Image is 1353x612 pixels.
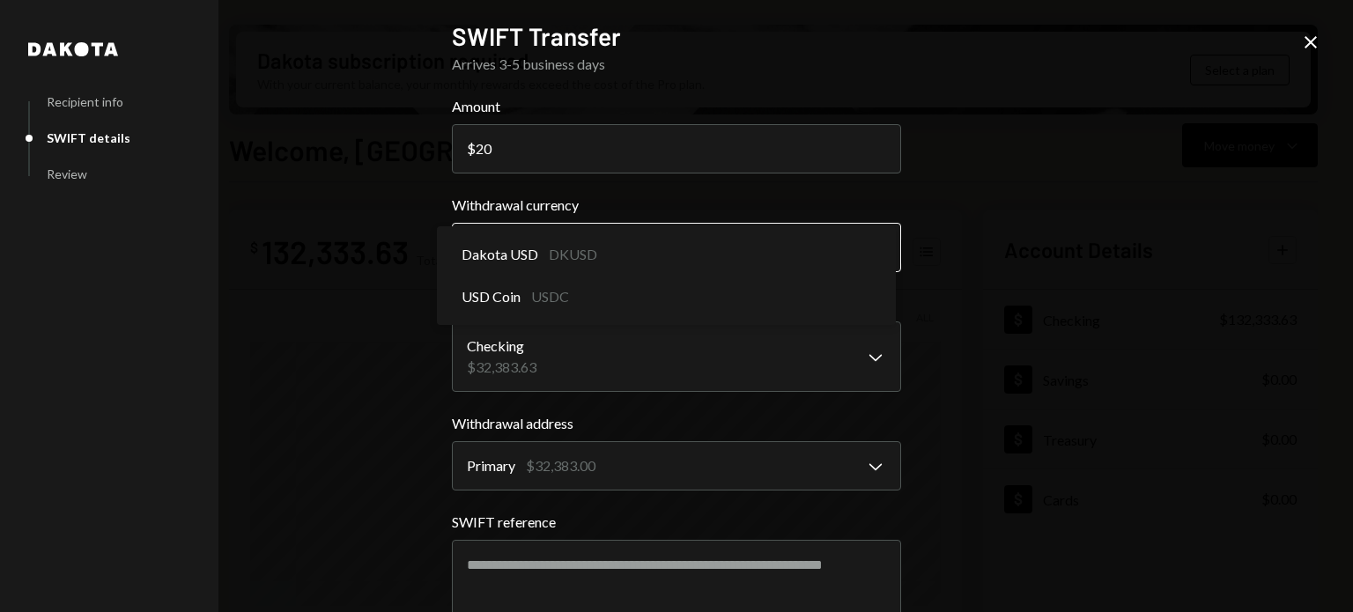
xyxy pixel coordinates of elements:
[452,54,901,75] div: Arrives 3-5 business days
[452,124,901,173] input: 0.00
[452,321,901,392] button: Withdrawal account
[452,195,901,216] label: Withdrawal currency
[452,223,901,272] button: Withdrawal currency
[549,244,597,265] div: DKUSD
[47,166,87,181] div: Review
[47,130,130,145] div: SWIFT details
[526,455,595,476] div: $32,383.00
[467,140,476,157] div: $
[452,413,901,434] label: Withdrawal address
[452,512,901,533] label: SWIFT reference
[47,94,123,109] div: Recipient info
[452,96,901,117] label: Amount
[462,244,538,265] span: Dakota USD
[452,441,901,490] button: Withdrawal address
[531,286,569,307] div: USDC
[462,286,521,307] span: USD Coin
[452,19,901,54] h2: SWIFT Transfer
